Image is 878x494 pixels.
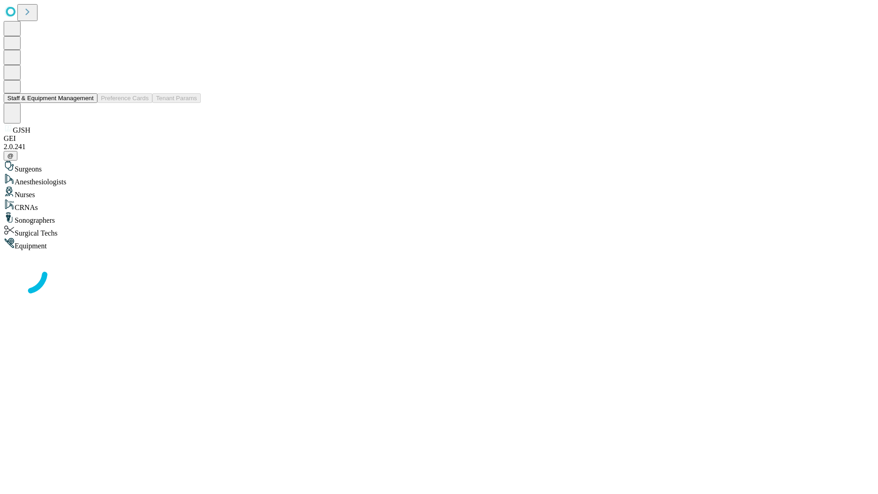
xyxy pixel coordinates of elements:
[13,126,30,134] span: GJSH
[4,93,97,103] button: Staff & Equipment Management
[4,225,874,237] div: Surgical Techs
[4,143,874,151] div: 2.0.241
[4,134,874,143] div: GEI
[7,152,14,159] span: @
[152,93,201,103] button: Tenant Params
[4,186,874,199] div: Nurses
[4,173,874,186] div: Anesthesiologists
[4,199,874,212] div: CRNAs
[4,212,874,225] div: Sonographers
[4,237,874,250] div: Equipment
[97,93,152,103] button: Preference Cards
[4,161,874,173] div: Surgeons
[4,151,17,161] button: @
